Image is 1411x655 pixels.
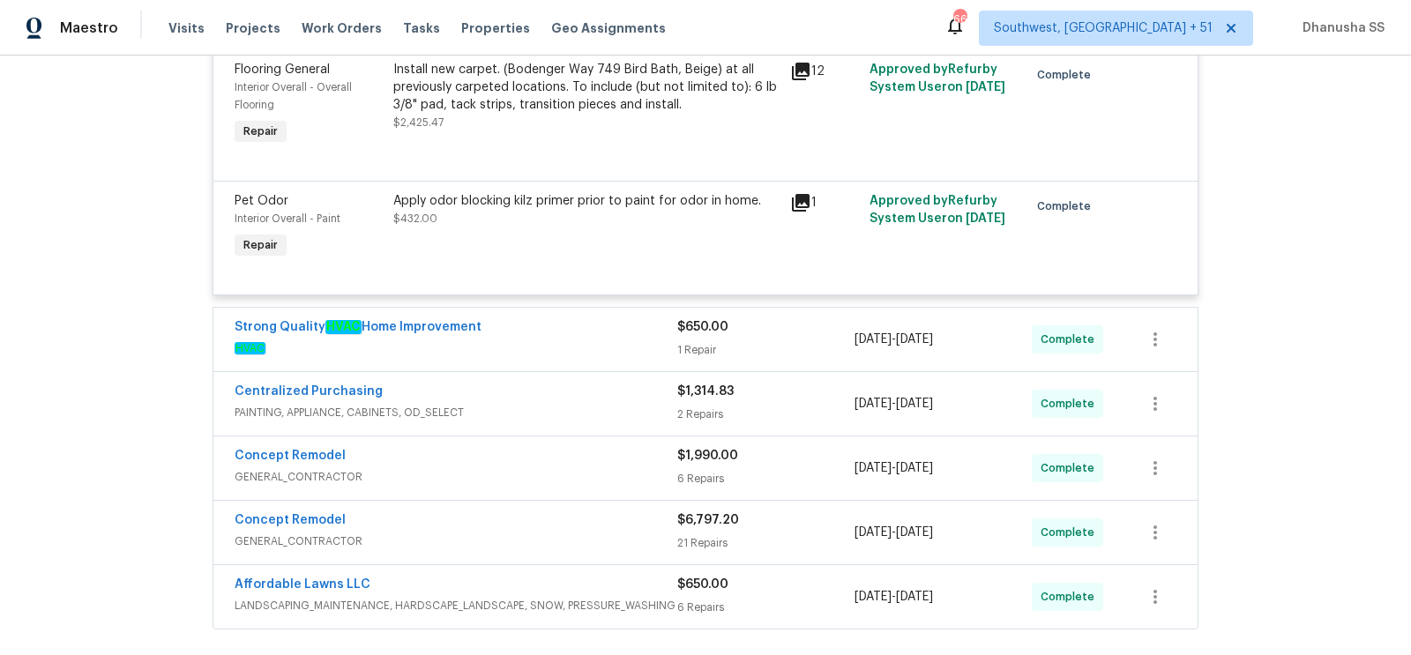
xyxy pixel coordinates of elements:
[235,385,383,398] a: Centralized Purchasing
[236,123,285,140] span: Repair
[677,385,734,398] span: $1,314.83
[235,468,677,486] span: GENERAL_CONTRACTOR
[235,195,288,207] span: Pet Odor
[677,321,728,333] span: $650.00
[966,212,1005,225] span: [DATE]
[393,61,780,114] div: Install new carpet. (Bodenger Way 749 Bird Bath, Beige) at all previously carpeted locations. To ...
[236,236,285,254] span: Repair
[790,192,859,213] div: 1
[235,532,677,550] span: GENERAL_CONTRACTOR
[226,19,280,37] span: Projects
[677,514,739,526] span: $6,797.20
[403,22,440,34] span: Tasks
[677,406,855,423] div: 2 Repairs
[896,462,933,474] span: [DATE]
[235,450,346,462] a: Concept Remodel
[235,578,370,591] a: Affordable Lawns LLC
[393,213,437,224] span: $432.00
[855,333,892,346] span: [DATE]
[870,63,1005,93] span: Approved by Refurby System User on
[1041,331,1101,348] span: Complete
[855,591,892,603] span: [DATE]
[677,599,855,616] div: 6 Repairs
[855,331,933,348] span: -
[325,320,362,334] em: HVAC
[896,333,933,346] span: [DATE]
[855,462,892,474] span: [DATE]
[855,398,892,410] span: [DATE]
[790,61,859,82] div: 12
[896,398,933,410] span: [DATE]
[235,213,340,224] span: Interior Overall - Paint
[855,526,892,539] span: [DATE]
[677,578,728,591] span: $650.00
[302,19,382,37] span: Work Orders
[235,514,346,526] a: Concept Remodel
[393,192,780,210] div: Apply odor blocking kilz primer prior to paint for odor in home.
[551,19,666,37] span: Geo Assignments
[1037,197,1098,215] span: Complete
[896,591,933,603] span: [DATE]
[855,395,933,413] span: -
[896,526,933,539] span: [DATE]
[855,588,933,606] span: -
[994,19,1213,37] span: Southwest, [GEOGRAPHIC_DATA] + 51
[870,195,1005,225] span: Approved by Refurby System User on
[966,81,1005,93] span: [DATE]
[1041,395,1101,413] span: Complete
[677,534,855,552] div: 21 Repairs
[235,82,352,110] span: Interior Overall - Overall Flooring
[235,597,677,614] span: LANDSCAPING_MAINTENANCE, HARDSCAPE_LANDSCAPE, SNOW, PRESSURE_WASHING
[235,342,265,354] em: HVAC
[235,320,482,334] a: Strong QualityHVACHome Improvement
[1041,524,1101,541] span: Complete
[235,63,330,76] span: Flooring General
[60,19,118,37] span: Maestro
[677,470,855,488] div: 6 Repairs
[677,450,738,462] span: $1,990.00
[677,341,855,359] div: 1 Repair
[1295,19,1385,37] span: Dhanusha SS
[855,524,933,541] span: -
[855,459,933,477] span: -
[235,404,677,421] span: PAINTING, APPLIANCE, CABINETS, OD_SELECT
[1041,459,1101,477] span: Complete
[1037,66,1098,84] span: Complete
[168,19,205,37] span: Visits
[953,11,966,28] div: 664
[461,19,530,37] span: Properties
[393,117,444,128] span: $2,425.47
[1041,588,1101,606] span: Complete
